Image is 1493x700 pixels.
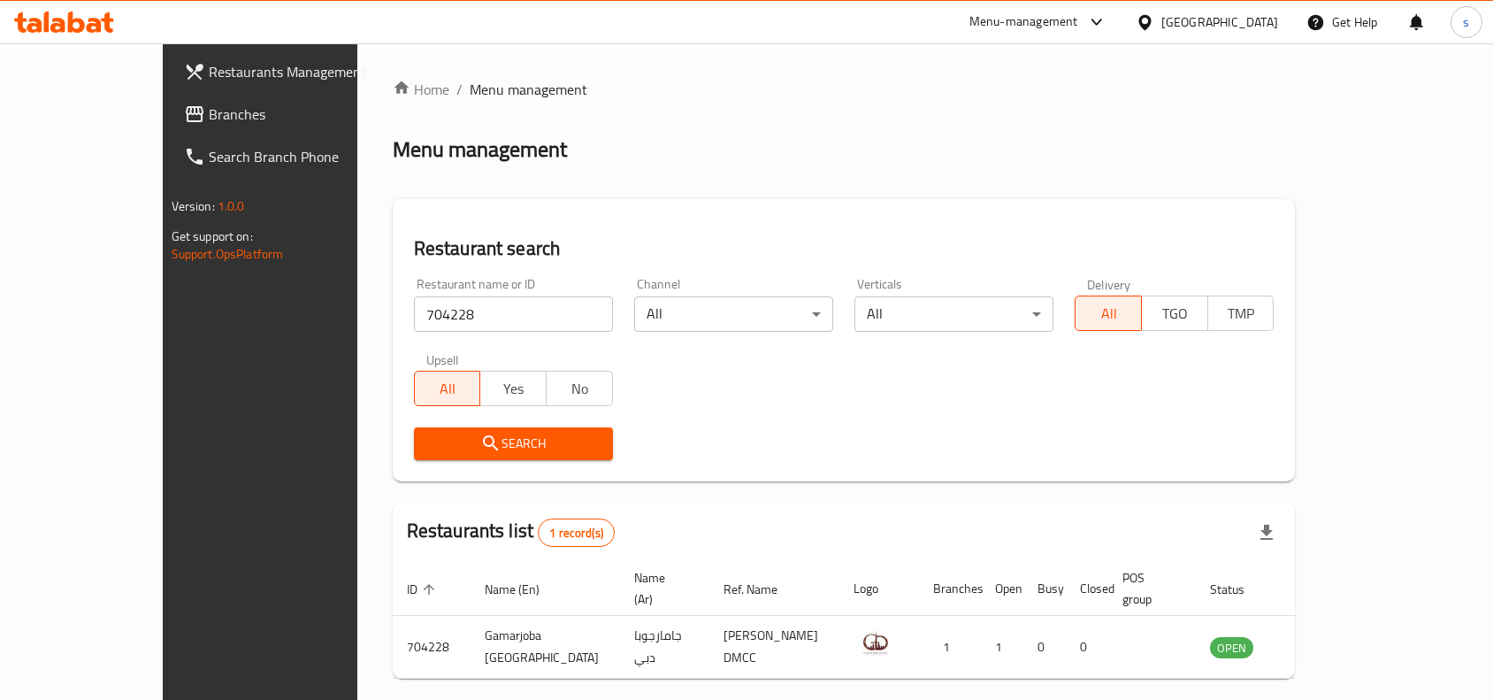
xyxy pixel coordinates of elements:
[487,376,540,402] span: Yes
[981,562,1023,616] th: Open
[407,518,615,547] h2: Restaurants list
[919,616,981,679] td: 1
[456,79,463,100] li: /
[969,12,1078,33] div: Menu-management
[393,79,1296,100] nav: breadcrumb
[1066,616,1108,679] td: 0
[1210,638,1253,658] span: OPEN
[839,562,919,616] th: Logo
[479,371,547,406] button: Yes
[393,616,471,679] td: 704228
[1210,579,1267,600] span: Status
[170,50,412,93] a: Restaurants Management
[426,353,459,365] label: Upsell
[172,195,215,218] span: Version:
[1087,278,1131,290] label: Delivery
[1122,567,1175,610] span: POS group
[1141,296,1208,331] button: TGO
[209,61,398,82] span: Restaurants Management
[1066,562,1108,616] th: Closed
[1289,562,1350,616] th: Action
[854,621,898,665] img: Gamarjoba Dubai
[538,519,615,547] div: Total records count
[1463,12,1469,32] span: s
[1023,616,1066,679] td: 0
[1149,301,1201,327] span: TGO
[471,616,620,679] td: Gamarjoba [GEOGRAPHIC_DATA]
[709,616,839,679] td: [PERSON_NAME] DMCC
[172,225,253,248] span: Get support on:
[620,616,709,679] td: جامارجوبا دبي
[634,567,688,610] span: Name (Ar)
[393,79,449,100] a: Home
[393,135,567,164] h2: Menu management
[209,146,398,167] span: Search Branch Phone
[554,376,606,402] span: No
[218,195,245,218] span: 1.0.0
[414,427,613,460] button: Search
[724,579,800,600] span: Ref. Name
[1210,637,1253,658] div: OPEN
[209,104,398,125] span: Branches
[414,371,481,406] button: All
[470,79,587,100] span: Menu management
[1023,562,1066,616] th: Busy
[546,371,613,406] button: No
[485,579,563,600] span: Name (En)
[854,296,1053,332] div: All
[1083,301,1135,327] span: All
[393,562,1350,679] table: enhanced table
[1161,12,1278,32] div: [GEOGRAPHIC_DATA]
[414,296,613,332] input: Search for restaurant name or ID..
[170,135,412,178] a: Search Branch Phone
[422,376,474,402] span: All
[919,562,981,616] th: Branches
[1215,301,1267,327] span: TMP
[539,525,614,542] span: 1 record(s)
[414,235,1275,262] h2: Restaurant search
[428,433,599,455] span: Search
[407,579,440,600] span: ID
[634,296,833,332] div: All
[1245,512,1288,554] div: Export file
[1075,296,1142,331] button: All
[172,242,284,265] a: Support.OpsPlatform
[1207,296,1275,331] button: TMP
[981,616,1023,679] td: 1
[170,93,412,135] a: Branches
